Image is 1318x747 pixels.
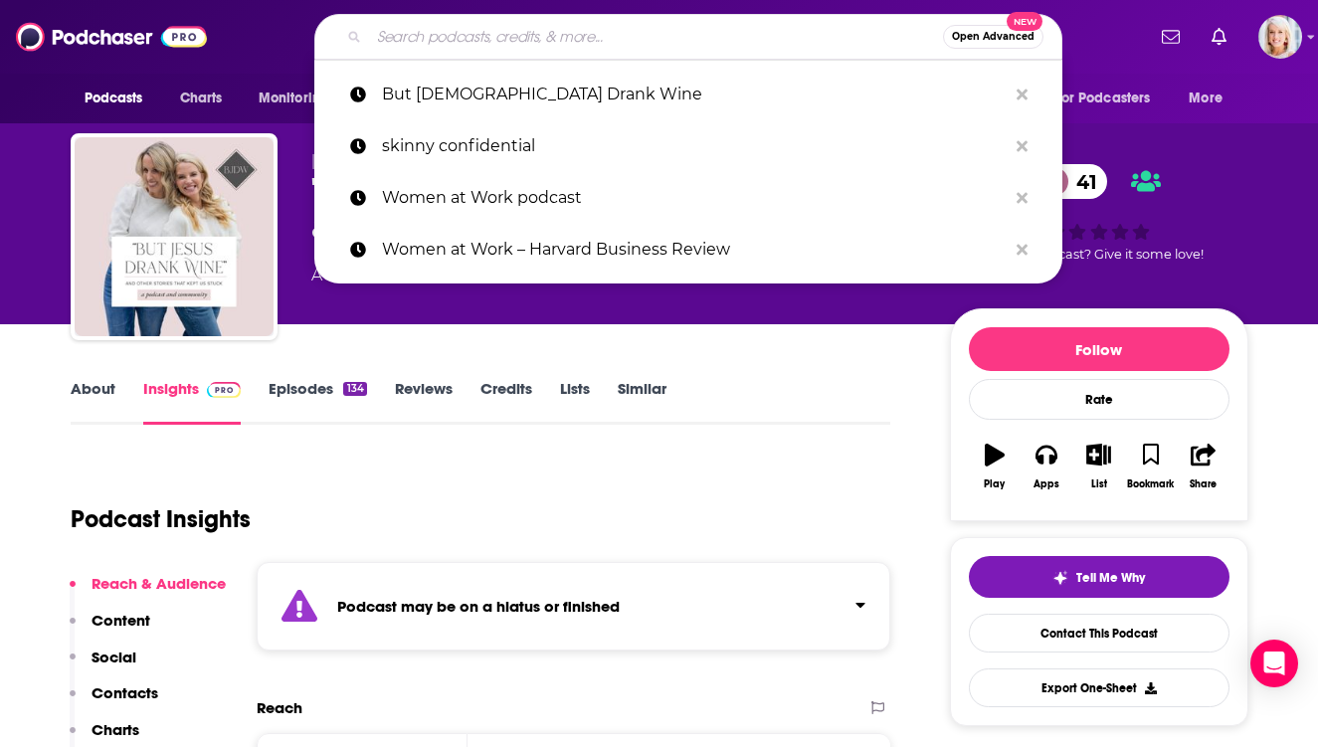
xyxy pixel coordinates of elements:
[480,379,532,425] a: Credits
[969,614,1229,653] a: Contact This Podcast
[952,32,1035,42] span: Open Advanced
[1127,478,1174,490] div: Bookmark
[167,80,235,117] a: Charts
[618,379,666,425] a: Similar
[314,172,1062,224] a: Women at Work podcast
[943,25,1043,49] button: Open AdvancedNew
[1204,20,1234,54] a: Show notifications dropdown
[969,379,1229,420] div: Rate
[1125,431,1177,502] button: Bookmark
[1021,431,1072,502] button: Apps
[1052,570,1068,586] img: tell me why sparkle
[382,172,1007,224] p: Women at Work podcast
[269,379,366,425] a: Episodes134
[382,69,1007,120] p: But Jesus Drank Wine
[969,556,1229,598] button: tell me why sparkleTell Me Why
[259,85,329,112] span: Monitoring
[180,85,223,112] span: Charts
[969,668,1229,707] button: Export One-Sheet
[1190,478,1217,490] div: Share
[969,431,1021,502] button: Play
[382,120,1007,172] p: skinny confidential
[1055,85,1151,112] span: For Podcasters
[1154,20,1188,54] a: Show notifications dropdown
[1177,431,1228,502] button: Share
[995,247,1204,262] span: Good podcast? Give it some love!
[92,648,136,666] p: Social
[92,611,150,630] p: Content
[311,151,618,170] span: [PERSON_NAME] & [PERSON_NAME]
[1091,478,1107,490] div: List
[207,382,242,398] img: Podchaser Pro
[1034,478,1059,490] div: Apps
[92,683,158,702] p: Contacts
[257,562,891,651] section: Click to expand status details
[75,137,274,336] img: "But Jesus Drank Wine" & Other Stories That Kept Us Stuck
[1175,80,1247,117] button: open menu
[1258,15,1302,59] button: Show profile menu
[369,21,943,53] input: Search podcasts, credits, & more...
[1250,640,1298,687] div: Open Intercom Messenger
[314,69,1062,120] a: But [DEMOGRAPHIC_DATA] Drank Wine
[1056,164,1107,199] span: 41
[1258,15,1302,59] img: User Profile
[343,382,366,396] div: 134
[1258,15,1302,59] span: Logged in as ashtonrc
[16,18,207,56] img: Podchaser - Follow, Share and Rate Podcasts
[950,151,1248,275] div: 41Good podcast? Give it some love!
[1076,570,1145,586] span: Tell Me Why
[314,224,1062,276] a: Women at Work – Harvard Business Review
[143,379,242,425] a: InsightsPodchaser Pro
[70,648,136,684] button: Social
[1042,80,1180,117] button: open menu
[314,120,1062,172] a: skinny confidential
[337,597,620,616] strong: Podcast may be on a hiatus or finished
[1036,164,1107,199] a: 41
[560,379,590,425] a: Lists
[395,379,453,425] a: Reviews
[311,264,833,287] div: A weekly podcast
[1007,12,1042,31] span: New
[1189,85,1223,112] span: More
[70,574,226,611] button: Reach & Audience
[71,379,115,425] a: About
[70,683,158,720] button: Contacts
[92,574,226,593] p: Reach & Audience
[85,85,143,112] span: Podcasts
[245,80,355,117] button: open menu
[70,611,150,648] button: Content
[92,720,139,739] p: Charts
[969,327,1229,371] button: Follow
[984,478,1005,490] div: Play
[1072,431,1124,502] button: List
[71,504,251,534] h1: Podcast Insights
[382,224,1007,276] p: Women at Work – Harvard Business Review
[257,698,302,717] h2: Reach
[71,80,169,117] button: open menu
[314,14,1062,60] div: Search podcasts, credits, & more...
